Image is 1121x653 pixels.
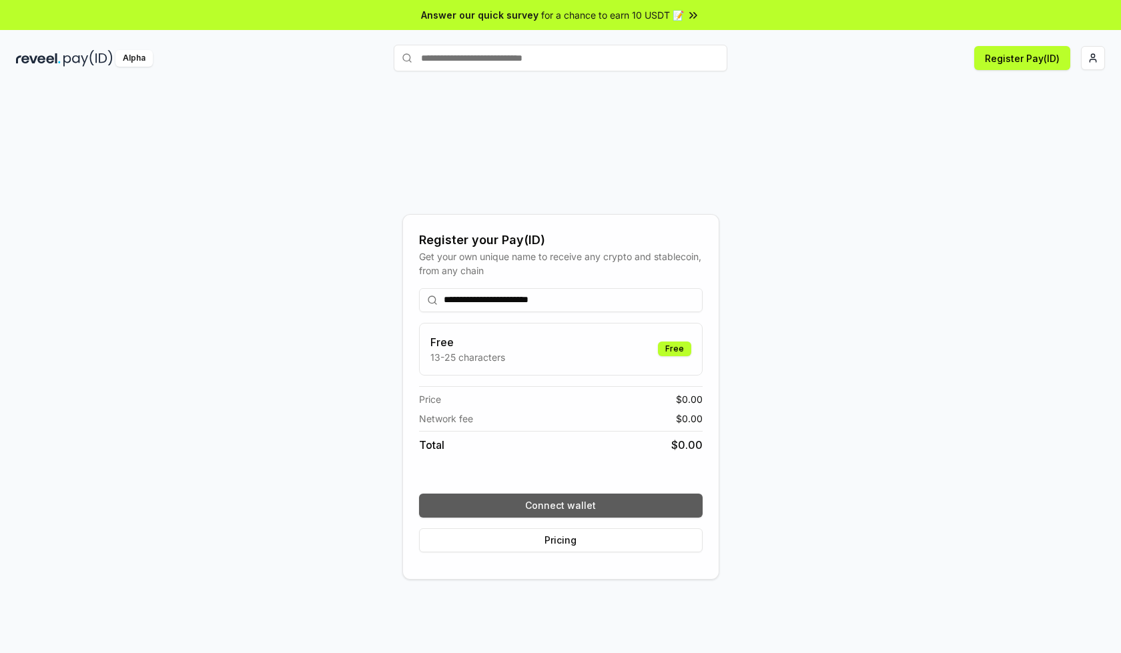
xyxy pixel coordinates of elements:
p: 13-25 characters [430,350,505,364]
div: Register your Pay(ID) [419,231,703,249]
div: Free [658,342,691,356]
img: reveel_dark [16,50,61,67]
span: Price [419,392,441,406]
div: Alpha [115,50,153,67]
span: $ 0.00 [676,392,703,406]
span: Network fee [419,412,473,426]
h3: Free [430,334,505,350]
span: for a chance to earn 10 USDT 📝 [541,8,684,22]
img: pay_id [63,50,113,67]
button: Pricing [419,528,703,552]
span: Answer our quick survey [421,8,538,22]
button: Register Pay(ID) [974,46,1070,70]
span: $ 0.00 [671,437,703,453]
button: Connect wallet [419,494,703,518]
div: Get your own unique name to receive any crypto and stablecoin, from any chain [419,249,703,277]
span: Total [419,437,444,453]
span: $ 0.00 [676,412,703,426]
